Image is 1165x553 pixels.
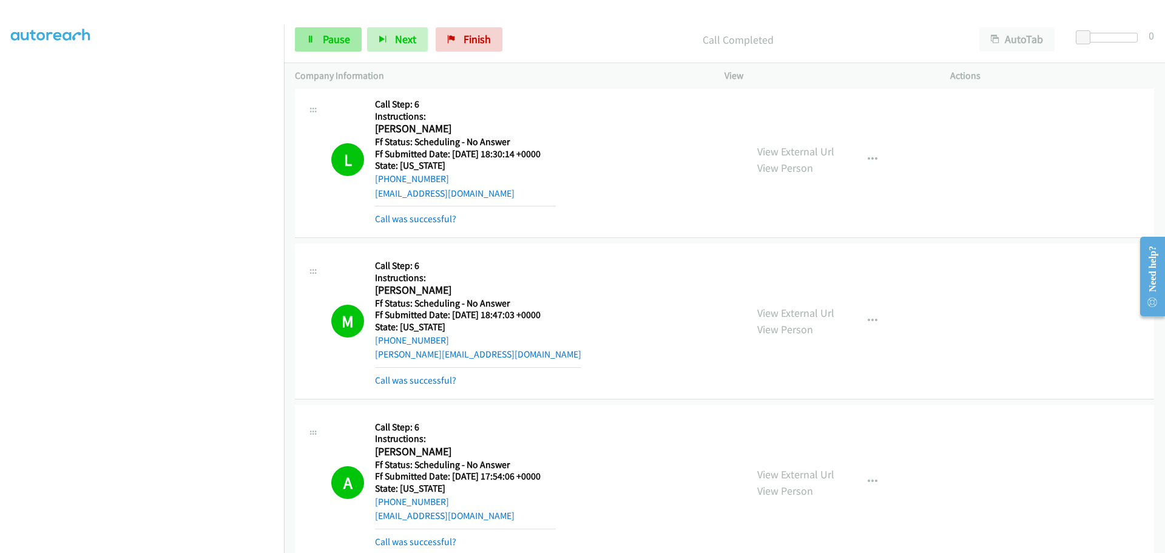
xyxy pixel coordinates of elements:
[375,510,515,521] a: [EMAIL_ADDRESS][DOMAIN_NAME]
[375,283,556,297] h2: [PERSON_NAME]
[375,213,456,225] a: Call was successful?
[375,173,449,185] a: [PHONE_NUMBER]
[375,110,556,123] h5: Instructions:
[979,27,1055,52] button: AutoTab
[757,467,834,481] a: View External Url
[375,297,581,310] h5: Ff Status: Scheduling - No Answer
[375,272,581,284] h5: Instructions:
[375,470,556,483] h5: Ff Submitted Date: [DATE] 17:54:06 +0000
[295,69,703,83] p: Company Information
[375,459,556,471] h5: Ff Status: Scheduling - No Answer
[375,375,456,386] a: Call was successful?
[464,32,491,46] span: Finish
[757,306,834,320] a: View External Url
[757,484,813,498] a: View Person
[1149,27,1154,44] div: 0
[375,321,581,333] h5: State: [US_STATE]
[395,32,416,46] span: Next
[367,27,428,52] button: Next
[757,322,813,336] a: View Person
[375,421,556,433] h5: Call Step: 6
[331,143,364,176] h1: L
[375,309,581,321] h5: Ff Submitted Date: [DATE] 18:47:03 +0000
[295,27,362,52] a: Pause
[757,161,813,175] a: View Person
[331,466,364,499] h1: A
[375,496,449,507] a: [PHONE_NUMBER]
[375,188,515,199] a: [EMAIL_ADDRESS][DOMAIN_NAME]
[1130,228,1165,325] iframe: Resource Center
[724,69,928,83] p: View
[375,483,556,495] h5: State: [US_STATE]
[375,433,556,445] h5: Instructions:
[375,160,556,172] h5: State: [US_STATE]
[375,334,449,346] a: [PHONE_NUMBER]
[375,260,581,272] h5: Call Step: 6
[436,27,502,52] a: Finish
[375,445,556,459] h2: [PERSON_NAME]
[375,98,556,110] h5: Call Step: 6
[950,69,1154,83] p: Actions
[375,148,556,160] h5: Ff Submitted Date: [DATE] 18:30:14 +0000
[331,305,364,338] h1: M
[375,136,556,148] h5: Ff Status: Scheduling - No Answer
[1082,33,1138,42] div: Delay between calls (in seconds)
[323,32,350,46] span: Pause
[757,144,834,158] a: View External Url
[375,536,456,548] a: Call was successful?
[375,348,581,360] a: [PERSON_NAME][EMAIL_ADDRESS][DOMAIN_NAME]
[519,32,957,48] p: Call Completed
[375,122,556,136] h2: [PERSON_NAME]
